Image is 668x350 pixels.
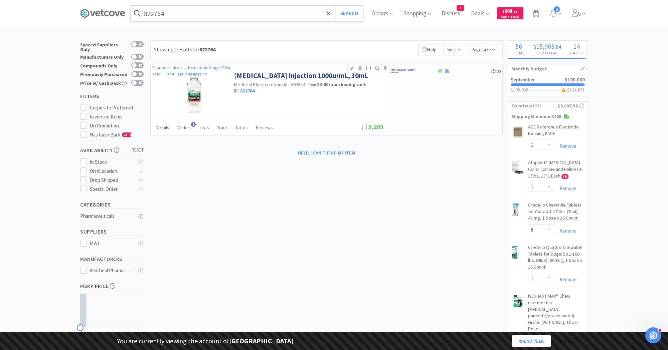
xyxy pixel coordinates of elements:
div: Corporate Preferred [90,104,144,112]
div: Synced Suppliers Only [80,41,128,52]
h4: Items [508,50,529,56]
span: 84 [556,43,561,50]
span: CB [562,174,568,179]
div: MWI [90,240,131,248]
div: In Stock [90,158,134,166]
span: . 00 [496,69,501,74]
div: Special Order [90,185,134,193]
div: ( 1 ) [138,240,144,248]
a: September$100,000$108,928$124,831 [508,73,588,96]
span: 124,831 [569,87,585,93]
strong: 822764 [199,46,215,53]
span: · [162,71,164,76]
span: Orders [177,124,192,130]
span: . 11 [512,9,517,14]
button: Search [335,6,363,21]
span: · [288,81,290,87]
a: Hemostatic Drugs (1394) [188,65,230,70]
h4: Subtotal [529,50,565,56]
span: 895944 [291,81,305,87]
span: for [192,46,215,53]
span: · [306,81,308,87]
div: Manufacturers Only [80,54,128,59]
span: CB [122,133,129,137]
h1: Monthly Budget [511,64,584,73]
span: 1 [457,6,464,10]
a: Credelio Chewable Tablets for Cats: 4.1-17 lbs. (Teal), 48 mg, 1 Dose x 16 Count [528,202,584,224]
span: reset [132,147,144,154]
h2: September [511,77,535,82]
a: Discuss1 [439,11,463,17]
span: $ [503,9,504,14]
span: Sort [444,44,464,55]
iframe: Intercom live chat [645,327,661,343]
img: f6b2451649754179b5b4e0c70c3f7cb0_2.png [391,66,416,76]
div: ( 1 ) [138,267,144,275]
span: · [175,71,176,76]
a: Remove [556,143,576,149]
span: 56 [515,42,522,50]
a: IVERHART MAX® Chew (ivermectin/ [MEDICAL_DATA] pamoate/praziquantel): Green (25.1-50lbs), 10 x 6 ... [528,293,584,335]
p: Help [418,44,440,55]
a: Remove [556,185,576,192]
span: $100,000 [565,76,585,83]
span: 9 [491,67,501,74]
div: ( 1 ) [138,212,144,220]
input: Search by item, sku, manufacturer, ingredient, size... [131,6,363,21]
h5: Availability [80,146,144,154]
div: On Allocation [90,167,134,175]
span: Lists [200,124,209,130]
button: Help, I can't find my item [294,147,359,158]
div: Previously Purchased [80,71,128,77]
div: Meitheal Pharmaceuticals [90,267,131,275]
p: You are currently viewing the account of [117,336,293,346]
span: · [367,81,369,87]
p: Shipping Minimum: $200 [508,113,588,120]
span: ( 12 ) [532,102,557,109]
h4: Carts [566,50,588,56]
span: Cash Back [501,15,519,19]
span: 822764 [240,88,255,94]
img: 0d438ada7fe84402947888c594a08568_264449.png [511,294,525,308]
div: On Promotion [90,122,144,130]
a: Meitheal Pharmaceuticals [234,81,287,87]
img: eec9dae82df94063abc5dd067415c917_544088.png [511,161,524,174]
div: Favorited Items [90,113,144,121]
a: $668.11Cash Back [497,4,523,22]
a: Pharmaceuticals [152,65,183,70]
a: 30 ml [165,71,174,76]
span: $108,928 [511,87,528,93]
span: Details [156,124,169,130]
span: 5,205 [361,123,384,130]
span: 14 [573,42,580,50]
h5: Manufacturers [80,255,144,263]
a: 56 [529,11,542,17]
div: $5,097.96 [557,102,584,109]
span: Reviews [256,124,273,130]
span: 2 [554,6,560,12]
a: Remove [556,276,576,283]
span: Has Cash Back [90,131,132,138]
h5: Filters [80,92,144,100]
div: . [529,43,565,50]
h3: $ [560,87,585,92]
a: Credelio Quattro Chewable Tablets for Dogs: 50.1-100 lbs. (Blue), 900mg, 1 Dose x 16 Count [528,244,584,273]
div: Showing 1 results [154,45,215,54]
strong: [GEOGRAPHIC_DATA] [229,337,293,345]
span: Track [217,124,228,130]
div: Price w/ Cash Back [80,80,128,85]
span: 1 [191,122,196,127]
div: Pharmaceuticals [80,212,134,220]
span: from [309,82,316,87]
a: [MEDICAL_DATA] Injection 1000u/mL, 30mL [234,71,368,80]
img: 11716443dbed4054ac392592695868b6_615705.png [185,71,203,114]
img: 8a8b543f37fc4013bf5c5bdffe106f0c_39425.png [511,125,524,138]
span: Notes [236,124,248,130]
a: Atopivet® [MEDICAL_DATA] Collar: Canine and Feline (0-15lbs, 13"), Each CB [528,159,584,182]
span: $ [534,43,536,50]
div: Drop Shipped [90,176,134,184]
span: Page size [468,44,499,55]
a: End Peek [512,335,551,347]
a: ACE Reference Electrode Housing EACH [528,124,584,139]
span: $9 [139,330,144,338]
